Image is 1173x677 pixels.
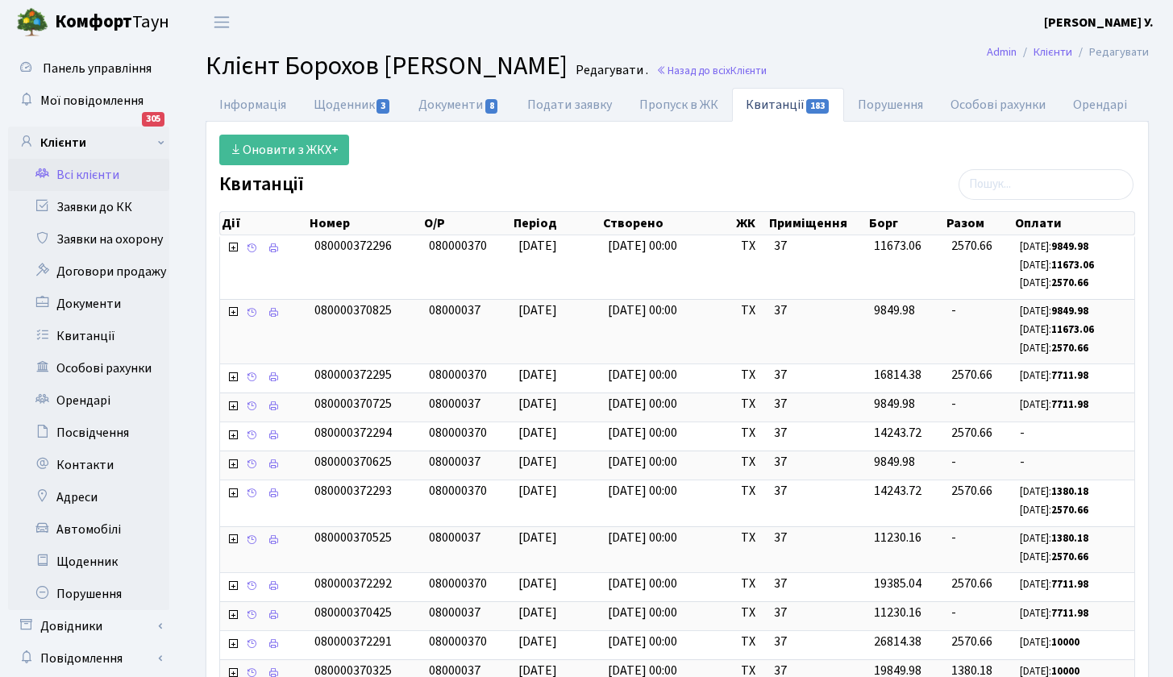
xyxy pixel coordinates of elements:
span: [DATE] [518,453,557,471]
span: [DATE] 00:00 [608,395,677,413]
small: [DATE]: [1020,276,1088,290]
span: [DATE] [518,424,557,442]
span: 9849.98 [874,301,915,319]
a: Оновити з ЖКХ+ [219,135,349,165]
span: [DATE] 00:00 [608,529,677,546]
a: Орендарі [8,384,169,417]
b: 1380.18 [1051,484,1088,499]
span: 2570.66 [951,482,992,500]
a: Повідомлення [8,642,169,675]
small: [DATE]: [1020,606,1088,621]
span: 08000037 [429,395,480,413]
b: 9849.98 [1051,239,1088,254]
b: 2570.66 [1051,276,1088,290]
span: 2570.66 [951,366,992,384]
b: 9849.98 [1051,304,1088,318]
th: Дії [220,212,308,235]
span: 37 [774,237,861,255]
a: Квитанції [732,88,844,122]
span: - [951,395,956,413]
span: 080000370 [429,482,487,500]
th: Приміщення [767,212,867,235]
a: Заявки до КК [8,191,169,223]
span: [DATE] 00:00 [608,366,677,384]
span: Клієнт Борохов [PERSON_NAME] [206,48,568,85]
span: 37 [774,633,861,651]
a: Порушення [8,578,169,610]
span: 080000372296 [314,237,392,255]
span: 37 [774,575,861,593]
span: [DATE] 00:00 [608,237,677,255]
small: Редагувати . [572,63,648,78]
span: 11673.06 [874,237,921,255]
b: 7711.98 [1051,606,1088,621]
a: Всі клієнти [8,159,169,191]
span: 080000370525 [314,529,392,546]
a: Admin [987,44,1017,60]
a: [PERSON_NAME] У. [1044,13,1154,32]
span: 2570.66 [951,237,992,255]
span: Панель управління [43,60,152,77]
span: [DATE] 00:00 [608,604,677,621]
img: logo.png [16,6,48,39]
a: Клієнти [8,127,169,159]
span: Клієнти [730,63,767,78]
span: [DATE] [518,529,557,546]
span: 37 [774,529,861,547]
small: [DATE]: [1020,503,1088,517]
span: 08000037 [429,301,480,319]
span: ТХ [741,301,761,320]
small: [DATE]: [1020,239,1088,254]
span: [DATE] 00:00 [608,633,677,650]
span: 080000370725 [314,395,392,413]
span: 080000372291 [314,633,392,650]
span: [DATE] [518,604,557,621]
span: 183 [806,99,829,114]
span: 08000037 [429,453,480,471]
span: 37 [774,301,861,320]
span: ТХ [741,604,761,622]
span: [DATE] [518,237,557,255]
span: [DATE] [518,633,557,650]
span: ТХ [741,575,761,593]
b: 7711.98 [1051,397,1088,412]
span: ТХ [741,424,761,442]
a: Орендарі [1059,88,1141,122]
button: Переключити навігацію [202,9,242,35]
span: 08000037 [429,604,480,621]
span: - [1020,424,1128,442]
a: Щоденник [300,88,405,122]
th: Борг [867,212,945,235]
a: Документи [8,288,169,320]
a: Клієнти [1034,44,1072,60]
a: Автомобілі [8,513,169,546]
a: Інформація [206,88,300,122]
span: 9849.98 [874,395,915,413]
th: ЖК [734,212,767,235]
label: Квитанції [219,173,304,197]
b: 2570.66 [1051,341,1088,355]
small: [DATE]: [1020,635,1079,650]
span: - [951,529,956,546]
span: Мої повідомлення [40,92,144,110]
div: 305 [142,112,164,127]
a: Пропуск в ЖК [626,88,732,122]
small: [DATE]: [1020,577,1088,592]
span: [DATE] 00:00 [608,575,677,592]
span: 080000370 [429,366,487,384]
span: 080000372292 [314,575,392,592]
a: Щоденник [8,546,169,578]
span: [DATE] 00:00 [608,424,677,442]
b: 7711.98 [1051,368,1088,383]
a: Договори продажу [8,255,169,288]
span: - [1020,453,1128,471]
span: 080000370 [429,633,487,650]
a: Контакти [8,449,169,481]
b: Комфорт [55,9,132,35]
a: Панель управління [8,52,169,85]
span: 080000370625 [314,453,392,471]
a: Документи [405,88,513,122]
span: 080000370 [429,575,487,592]
small: [DATE]: [1020,531,1088,546]
span: 37 [774,366,861,384]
